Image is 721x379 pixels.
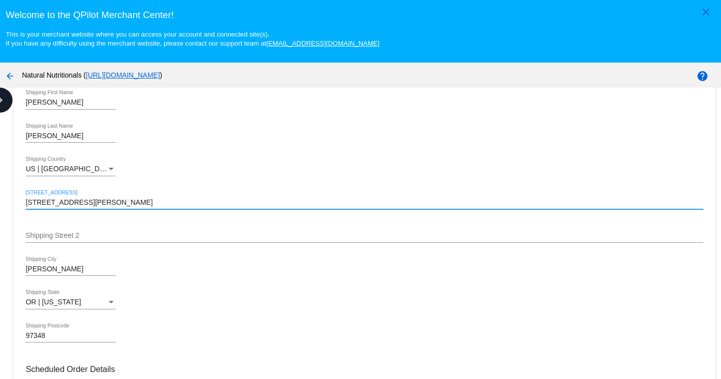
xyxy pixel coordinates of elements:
input: Shipping Last Name [26,132,116,140]
small: This is your merchant website where you can access your account and connected site(s). If you hav... [6,31,379,47]
mat-select: Shipping Country [26,165,116,173]
input: Shipping Street 1 [26,199,703,207]
mat-select: Shipping State [26,298,116,306]
span: US | [GEOGRAPHIC_DATA] [26,165,114,173]
h3: Scheduled Order Details [26,364,703,374]
input: Shipping Street 2 [26,232,703,240]
input: Shipping Postcode [26,332,116,340]
mat-icon: arrow_back [4,70,16,82]
input: Shipping First Name [26,99,116,107]
mat-icon: close [700,6,712,18]
a: [EMAIL_ADDRESS][DOMAIN_NAME] [266,40,380,47]
span: OR | [US_STATE] [26,298,81,306]
input: Shipping City [26,265,116,273]
span: Natural Nutritionals ( ) [22,71,162,79]
mat-icon: help [696,70,708,82]
h3: Welcome to the QPilot Merchant Center! [6,10,715,21]
a: [URL][DOMAIN_NAME] [86,71,160,79]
